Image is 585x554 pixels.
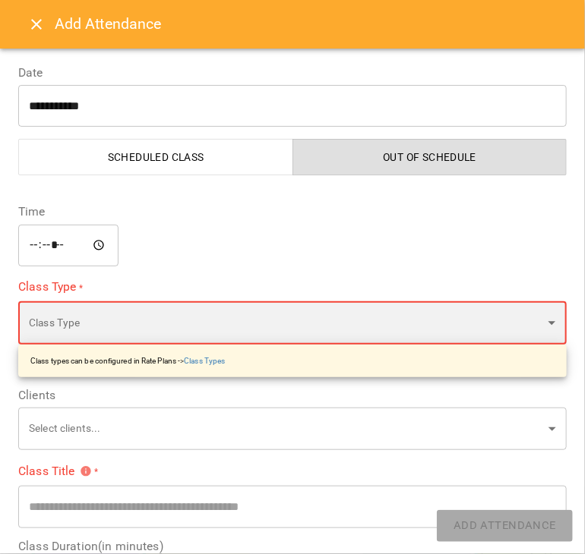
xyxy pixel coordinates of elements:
[30,355,225,367] p: Class types can be configured in Rate Plans ->
[18,206,567,218] label: Time
[29,421,542,436] p: Select clients...
[29,316,542,331] p: Class Type
[18,389,567,401] label: Clients
[18,301,567,345] div: Class Type
[18,465,92,477] span: Class Title
[18,67,567,79] label: Date
[18,139,293,175] button: Scheduled class
[18,6,55,42] button: Close
[55,12,567,36] h6: Add Attendance
[184,357,225,365] a: Class Types
[80,465,92,477] svg: Please specify class title or select clients
[302,148,558,166] span: Out of Schedule
[18,408,567,451] div: Select clients...
[18,279,567,296] label: Class Type
[28,148,284,166] span: Scheduled class
[18,540,567,552] label: Class Duration(in minutes)
[292,139,568,175] button: Out of Schedule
